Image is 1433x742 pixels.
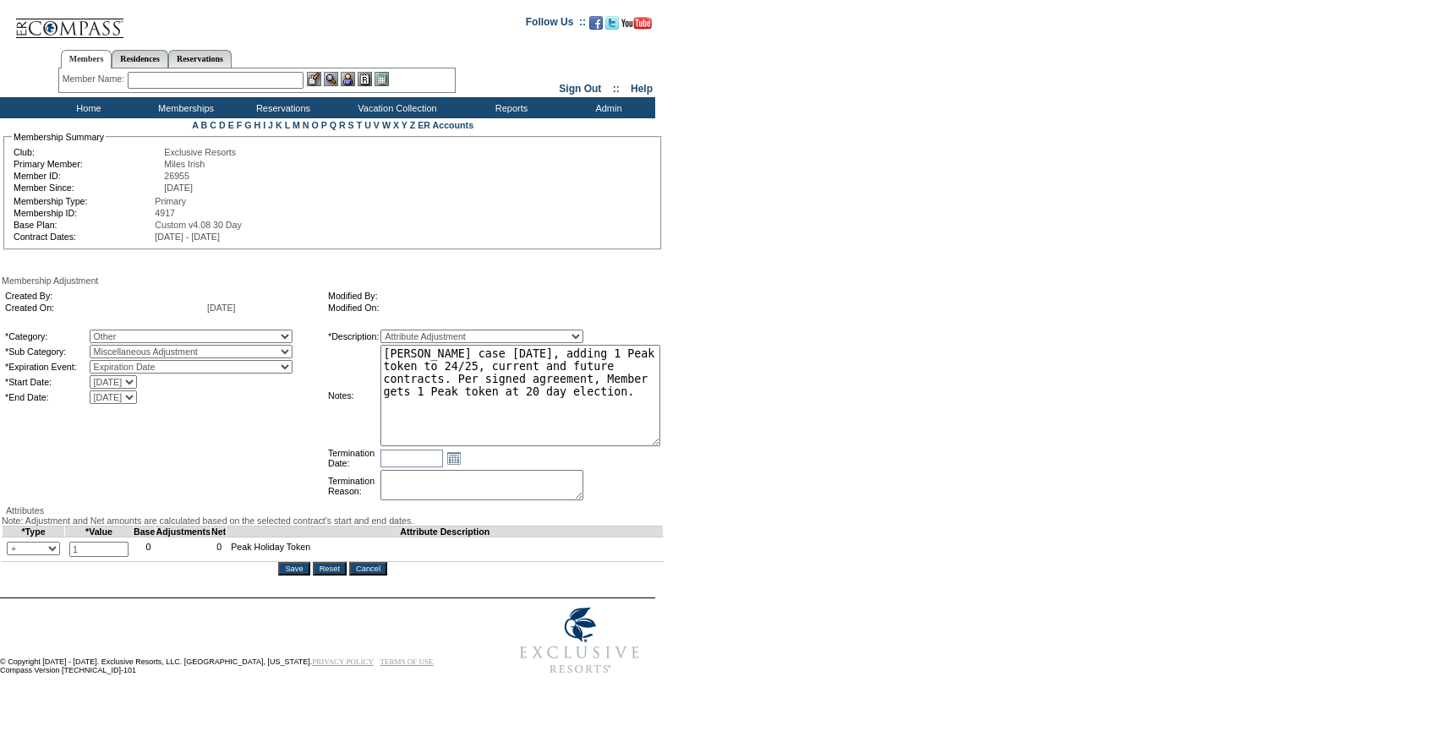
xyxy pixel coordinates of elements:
a: Help [631,83,653,95]
td: Base [134,526,156,537]
td: Memberships [135,97,232,118]
td: *Value [65,526,134,537]
a: S [348,120,354,130]
a: H [254,120,260,130]
img: Follow us on Twitter [605,16,619,30]
td: *Description: [328,330,379,343]
img: Compass Home [14,4,124,39]
span: :: [613,83,620,95]
legend: Membership Summary [12,132,106,142]
span: [DATE] - [DATE] [155,232,220,242]
td: *End Date: [5,390,88,404]
a: Y [402,120,407,130]
span: Exclusive Resorts [164,147,236,157]
span: [DATE] [207,303,236,313]
a: PRIVACY POLICY [312,657,374,666]
span: [DATE] [164,183,193,193]
a: X [393,120,399,130]
input: Save [278,562,309,576]
td: Modified On: [328,303,644,313]
a: Members [61,50,112,68]
td: Base Plan: [14,220,153,230]
a: ER Accounts [418,120,473,130]
a: F [237,120,243,130]
a: E [228,120,234,130]
td: Membership Type: [14,196,153,206]
td: Peak Holiday Token [227,537,664,562]
td: Notes: [328,345,379,446]
a: Sign Out [559,83,601,95]
div: Membership Adjustment [2,276,664,286]
td: Created On: [5,303,205,313]
a: K [276,120,282,130]
div: Note: Adjustment and Net amounts are calculated based on the selected contract's start and end da... [2,516,664,526]
a: Subscribe to our YouTube Channel [621,21,652,31]
a: U [364,120,371,130]
td: *Category: [5,330,88,343]
a: Residences [112,50,168,68]
td: Net [211,526,227,537]
td: Club: [14,147,162,157]
a: L [285,120,290,130]
a: C [210,120,216,130]
td: 0 [211,537,227,562]
span: Primary [155,196,186,206]
td: Attribute Description [227,526,664,537]
a: TERMS OF USE [380,657,434,666]
a: Reservations [168,50,232,68]
span: 4917 [155,208,175,218]
td: Vacation Collection [330,97,461,118]
div: Member Name: [63,72,128,86]
img: Become our fan on Facebook [589,16,603,30]
span: Custom v4.08 30 Day [155,220,241,230]
a: V [374,120,380,130]
span: 26955 [164,171,189,181]
div: Attributes [2,505,664,516]
td: Member ID: [14,171,162,181]
td: *Sub Category: [5,345,88,358]
input: Cancel [349,562,387,576]
td: Reservations [232,97,330,118]
td: Primary Member: [14,159,162,169]
td: Termination Reason: [328,470,379,502]
td: Member Since: [14,183,162,193]
td: Modified By: [328,291,644,301]
a: Open the calendar popup. [445,449,463,467]
a: G [244,120,251,130]
a: J [268,120,273,130]
input: Reset [313,562,347,576]
td: 0 [134,537,156,562]
img: b_calculator.gif [375,72,389,86]
img: Subscribe to our YouTube Channel [621,17,652,30]
a: Z [410,120,416,130]
a: P [321,120,327,130]
td: *Expiration Event: [5,360,88,374]
td: Termination Date: [328,448,379,468]
a: D [219,120,226,130]
a: T [357,120,363,130]
td: Home [38,97,135,118]
a: B [201,120,208,130]
img: b_edit.gif [307,72,321,86]
img: Exclusive Resorts [504,598,655,683]
a: Follow us on Twitter [605,21,619,31]
td: Membership ID: [14,208,153,218]
img: View [324,72,338,86]
td: Created By: [5,291,205,301]
td: Reports [461,97,558,118]
img: Impersonate [341,72,355,86]
span: Miles Irish [164,159,205,169]
td: Contract Dates: [14,232,153,242]
td: *Start Date: [5,375,88,389]
td: Adjustments [156,526,211,537]
a: N [303,120,309,130]
a: W [382,120,391,130]
a: A [192,120,198,130]
td: *Type [3,526,65,537]
td: Follow Us :: [526,14,586,35]
a: O [311,120,318,130]
a: R [339,120,346,130]
img: Reservations [358,72,372,86]
a: I [263,120,265,130]
td: Admin [558,97,655,118]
